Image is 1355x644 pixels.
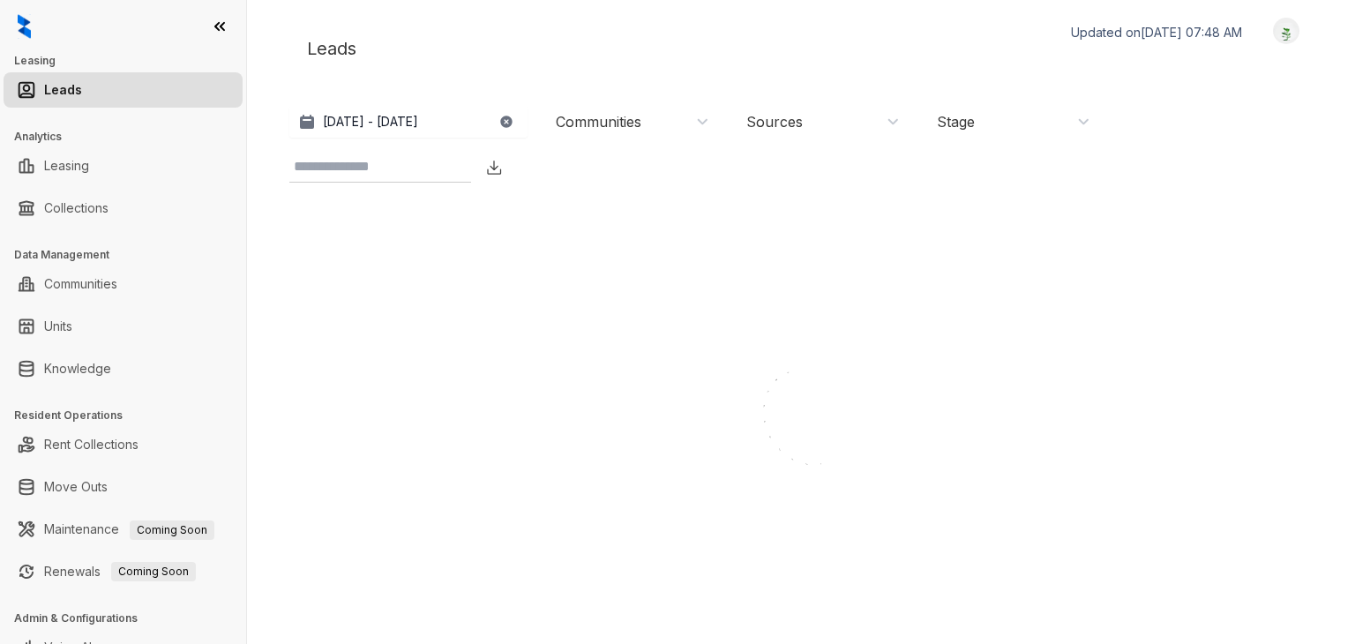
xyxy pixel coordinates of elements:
[4,512,243,547] li: Maintenance
[556,112,641,131] div: Communities
[44,309,72,344] a: Units
[14,610,246,626] h3: Admin & Configurations
[4,309,243,344] li: Units
[44,351,111,386] a: Knowledge
[14,53,246,69] h3: Leasing
[4,148,243,183] li: Leasing
[14,408,246,423] h3: Resident Operations
[289,18,1313,79] div: Leads
[130,520,214,540] span: Coming Soon
[44,148,89,183] a: Leasing
[4,191,243,226] li: Collections
[4,554,243,589] li: Renewals
[14,247,246,263] h3: Data Management
[4,72,243,108] li: Leads
[4,266,243,302] li: Communities
[746,112,803,131] div: Sources
[44,191,109,226] a: Collections
[111,562,196,581] span: Coming Soon
[18,14,31,39] img: logo
[44,469,108,505] a: Move Outs
[937,112,975,131] div: Stage
[44,266,117,302] a: Communities
[1071,24,1242,41] p: Updated on [DATE] 07:48 AM
[1274,22,1299,41] img: UserAvatar
[4,469,243,505] li: Move Outs
[44,554,196,589] a: RenewalsComing Soon
[4,427,243,462] li: Rent Collections
[14,129,246,145] h3: Analytics
[485,159,503,176] img: Download
[44,427,138,462] a: Rent Collections
[452,160,467,175] img: SearchIcon
[770,509,833,527] div: Loading...
[323,113,418,131] p: [DATE] - [DATE]
[44,72,82,108] a: Leads
[4,351,243,386] li: Knowledge
[713,333,889,509] img: Loader
[289,106,528,138] button: [DATE] - [DATE]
